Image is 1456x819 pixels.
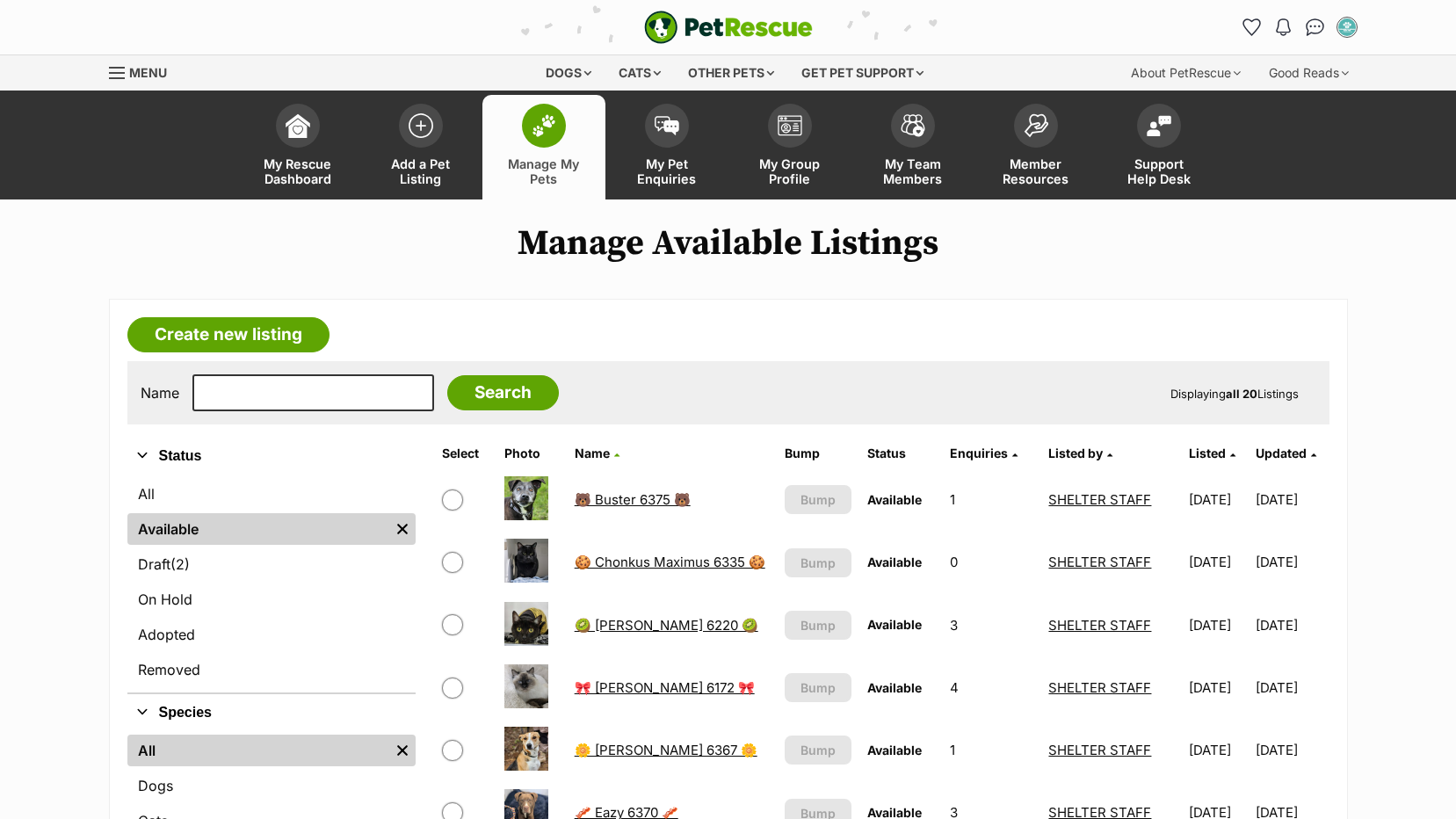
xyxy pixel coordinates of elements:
span: Add a Pet Listing [381,156,460,186]
a: Listed [1189,446,1235,460]
td: [DATE] [1182,720,1254,780]
a: Available [127,513,389,545]
span: Support Help Desk [1119,156,1199,186]
span: My Pet Enquiries [627,156,706,186]
span: Listed [1189,446,1226,460]
a: 🐻 Buster 6375 🐻 [575,491,691,508]
a: SHELTER STAFF [1048,679,1151,696]
span: Available [867,554,922,569]
ul: Account quick links [1238,13,1361,41]
span: Bump [800,616,836,634]
a: Remove filter [389,735,416,766]
button: Status [127,445,416,467]
a: Adopted [127,619,416,650]
div: Get pet support [789,55,936,91]
button: My account [1333,13,1361,41]
span: Name [575,446,610,460]
a: Favourites [1238,13,1266,41]
button: Bump [785,673,851,702]
button: Species [127,701,416,724]
td: [DATE] [1256,595,1328,656]
img: manage-my-pets-icon-02211641906a0b7f246fdf0571729dbe1e7629f14944591b6c1af311fb30b64b.svg [532,114,556,137]
a: My Team Members [851,95,974,199]
img: member-resources-icon-8e73f808a243e03378d46382f2149f9095a855e16c252ad45f914b54edf8863c.svg [1024,113,1048,137]
td: [DATE] [1256,720,1328,780]
span: My Rescue Dashboard [258,156,337,186]
a: My Group Profile [728,95,851,199]
a: Remove filter [389,513,416,545]
td: [DATE] [1182,469,1254,530]
span: translation missing: en.admin.listings.index.attributes.enquiries [950,446,1008,460]
a: SHELTER STAFF [1048,554,1151,570]
span: Bump [800,678,836,697]
a: 🌼 [PERSON_NAME] 6367 🌼 [575,742,757,758]
th: Status [860,439,941,467]
a: PetRescue [644,11,813,44]
a: Enquiries [950,446,1018,460]
span: Manage My Pets [504,156,583,186]
a: SHELTER STAFF [1048,491,1151,508]
th: Photo [497,439,566,467]
button: Bump [785,611,851,640]
a: Member Resources [974,95,1097,199]
img: add-pet-listing-icon-0afa8454b4691262ce3f59096e99ab1cd57d4a30225e0717b998d2c9b9846f56.svg [409,113,433,138]
button: Bump [785,548,851,577]
button: Bump [785,485,851,514]
td: 4 [943,657,1039,718]
button: Notifications [1270,13,1298,41]
a: All [127,478,416,510]
td: [DATE] [1182,595,1254,656]
th: Select [435,439,496,467]
a: Menu [109,55,179,87]
a: Dogs [127,770,416,801]
a: Draft [127,548,416,580]
a: Create new listing [127,317,330,352]
a: Conversations [1301,13,1329,41]
td: [DATE] [1256,657,1328,718]
div: Cats [606,55,673,91]
td: 1 [943,720,1039,780]
td: [DATE] [1256,469,1328,530]
span: Displaying Listings [1170,387,1299,401]
a: On Hold [127,583,416,615]
span: Bump [800,490,836,509]
td: [DATE] [1182,532,1254,592]
input: Search [447,375,559,410]
label: Name [141,385,179,401]
a: SHELTER STAFF [1048,742,1151,758]
img: notifications-46538b983faf8c2785f20acdc204bb7945ddae34d4c08c2a6579f10ce5e182be.svg [1276,18,1290,36]
span: Menu [129,65,167,80]
img: chat-41dd97257d64d25036548639549fe6c8038ab92f7586957e7f3b1b290dea8141.svg [1306,18,1324,36]
th: Bump [778,439,858,467]
span: Available [867,743,922,757]
img: group-profile-icon-3fa3cf56718a62981997c0bc7e787c4b2cf8bcc04b72c1350f741eb67cf2f40e.svg [778,115,802,136]
img: dashboard-icon-eb2f2d2d3e046f16d808141f083e7271f6b2e854fb5c12c21221c1fb7104beca.svg [286,113,310,138]
span: (2) [170,554,190,575]
td: 3 [943,595,1039,656]
img: help-desk-icon-fdf02630f3aa405de69fd3d07c3f3aa587a6932b1a1747fa1d2bba05be0121f9.svg [1147,115,1171,136]
td: 0 [943,532,1039,592]
div: Good Reads [1257,55,1361,91]
div: Other pets [676,55,786,91]
span: Member Resources [996,156,1076,186]
a: Removed [127,654,416,685]
span: Available [867,492,922,507]
a: Updated [1256,446,1316,460]
a: Listed by [1048,446,1112,460]
a: My Pet Enquiries [605,95,728,199]
div: About PetRescue [1119,55,1253,91]
span: Bump [800,741,836,759]
div: Status [127,475,416,692]
img: logo-e224e6f780fb5917bec1dbf3a21bbac754714ae5b6737aabdf751b685950b380.svg [644,11,813,44]
a: My Rescue Dashboard [236,95,359,199]
a: 🎀 [PERSON_NAME] 6172 🎀 [575,679,755,696]
span: Updated [1256,446,1307,460]
span: My Team Members [873,156,953,186]
td: [DATE] [1256,532,1328,592]
button: Bump [785,736,851,765]
a: 🍪 Chonkus Maximus 6335 🍪 [575,554,765,570]
span: Available [867,680,922,695]
a: SHELTER STAFF [1048,617,1151,634]
td: 1 [943,469,1039,530]
td: [DATE] [1182,657,1254,718]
